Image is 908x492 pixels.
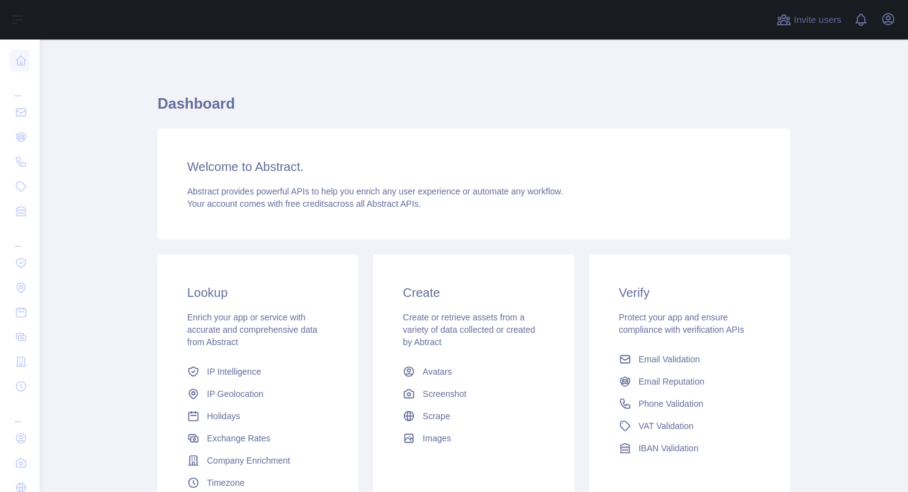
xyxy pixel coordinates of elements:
[614,348,765,370] a: Email Validation
[285,199,328,209] span: free credits
[403,284,544,301] h3: Create
[187,186,563,196] span: Abstract provides powerful APIs to help you enrich any user experience or automate any workflow.
[187,199,421,209] span: Your account comes with across all Abstract APIs.
[182,361,334,383] a: IP Intelligence
[10,74,30,99] div: ...
[398,427,549,449] a: Images
[398,405,549,427] a: Scrape
[422,410,450,422] span: Scrape
[422,365,452,378] span: Avatars
[207,388,264,400] span: IP Geolocation
[639,420,694,432] span: VAT Validation
[614,415,765,437] a: VAT Validation
[422,388,466,400] span: Screenshot
[614,370,765,393] a: Email Reputation
[207,365,261,378] span: IP Intelligence
[639,375,705,388] span: Email Reputation
[10,225,30,249] div: ...
[187,158,760,175] h3: Welcome to Abstract.
[422,432,451,444] span: Images
[639,398,704,410] span: Phone Validation
[619,312,744,335] span: Protect your app and ensure compliance with verification APIs
[639,442,699,454] span: IBAN Validation
[794,13,841,27] span: Invite users
[614,393,765,415] a: Phone Validation
[398,361,549,383] a: Avatars
[10,400,30,425] div: ...
[614,437,765,459] a: IBAN Validation
[619,284,760,301] h3: Verify
[403,312,535,347] span: Create or retrieve assets from a variety of data collected or created by Abtract
[187,312,317,347] span: Enrich your app or service with accurate and comprehensive data from Abstract
[207,410,240,422] span: Holidays
[182,427,334,449] a: Exchange Rates
[158,94,790,123] h1: Dashboard
[182,383,334,405] a: IP Geolocation
[774,10,844,30] button: Invite users
[182,449,334,472] a: Company Enrichment
[639,353,700,365] span: Email Validation
[182,405,334,427] a: Holidays
[187,284,329,301] h3: Lookup
[207,477,245,489] span: Timezone
[207,454,290,467] span: Company Enrichment
[398,383,549,405] a: Screenshot
[207,432,271,444] span: Exchange Rates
